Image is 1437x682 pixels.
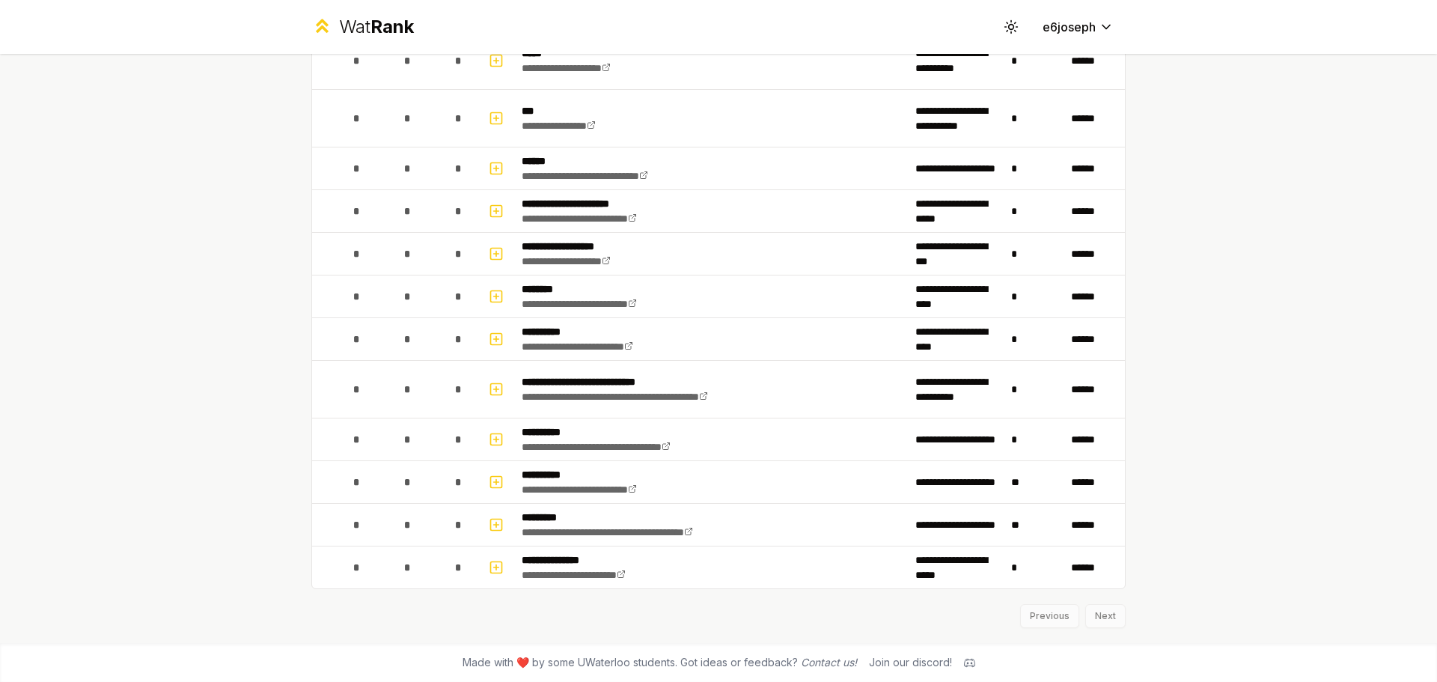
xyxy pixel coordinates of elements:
[311,15,414,39] a: WatRank
[1043,18,1096,36] span: e6joseph
[1031,13,1126,40] button: e6joseph
[463,655,857,670] span: Made with ❤️ by some UWaterloo students. Got ideas or feedback?
[370,16,414,37] span: Rank
[869,655,952,670] div: Join our discord!
[801,656,857,669] a: Contact us!
[339,15,414,39] div: Wat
